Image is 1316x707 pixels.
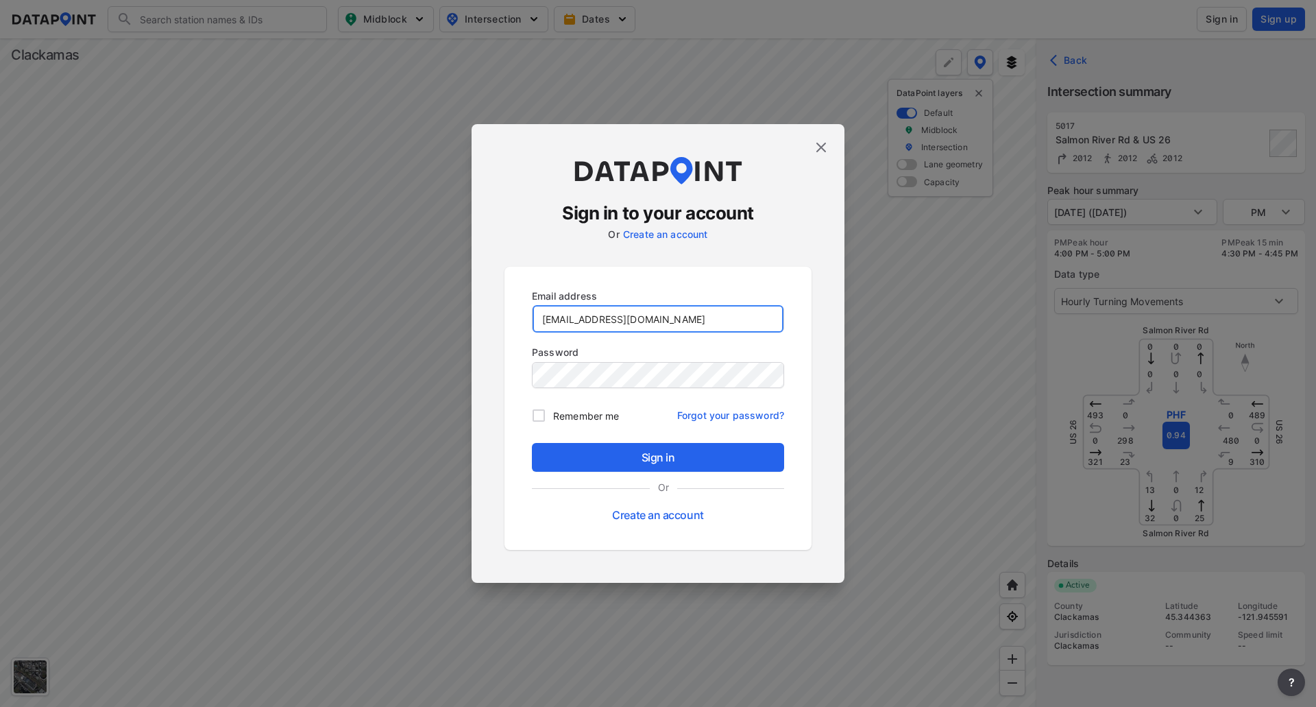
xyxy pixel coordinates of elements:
button: Sign in [532,443,784,472]
label: Or [608,228,619,240]
img: dataPointLogo.9353c09d.svg [572,157,744,184]
a: Create an account [623,228,708,240]
span: ? [1286,674,1297,691]
img: close.efbf2170.svg [813,139,829,156]
span: Sign in [543,449,773,466]
label: Or [650,480,677,494]
p: Password [532,345,784,359]
span: Remember me [553,409,619,423]
a: Create an account [612,508,703,522]
a: Forgot your password? [677,401,784,422]
p: Email address [532,289,784,303]
button: more [1278,669,1305,696]
h3: Sign in to your account [504,201,812,226]
input: you@example.com [533,305,783,333]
